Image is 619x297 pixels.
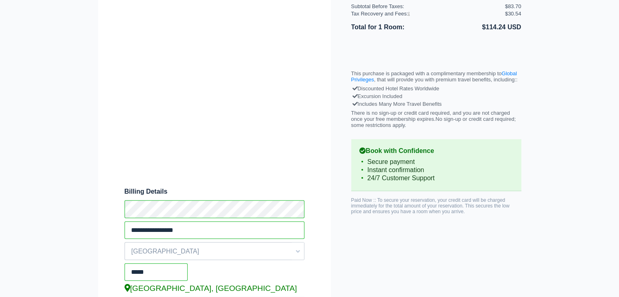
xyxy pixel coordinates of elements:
[359,158,513,166] li: Secure payment
[359,166,513,174] li: Instant confirmation
[351,45,521,53] iframe: PayPal Message 1
[125,245,304,258] span: [GEOGRAPHIC_DATA]
[351,22,436,33] li: Total for 1 Room:
[351,70,517,83] a: Global Privileges
[359,147,513,155] b: Book with Confidence
[351,70,521,83] p: This purchase is packaged with a complimentary membership to , that will provide you with premium...
[125,284,304,293] div: [GEOGRAPHIC_DATA], [GEOGRAPHIC_DATA]
[351,116,516,128] span: No sign-up or credit card required; some restrictions apply.
[359,174,513,182] li: 24/7 Customer Support
[353,92,519,100] div: Excursion Included
[505,3,521,9] div: $83.70
[505,11,521,17] div: $30.54
[351,3,505,9] div: Subtotal Before Taxes:
[351,110,521,128] p: There is no sign-up or credit card required, and you are not charged once your free membership ex...
[353,85,519,92] div: Discounted Hotel Rates Worldwide
[353,100,519,108] div: Includes Many More Travel Benefits
[125,188,304,195] span: Billing Details
[436,22,521,33] li: $114.24 USD
[351,11,505,17] div: Tax Recovery and Fees:
[351,197,510,214] span: Paid Now :: To secure your reservation, your credit card will be charged immediately for the tota...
